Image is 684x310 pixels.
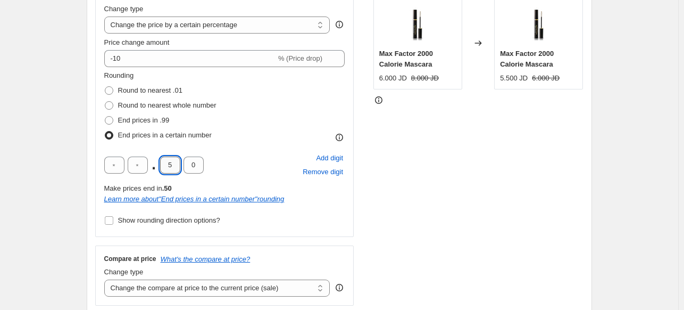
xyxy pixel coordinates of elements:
[104,195,285,203] a: Learn more about"End prices in a certain number"rounding
[303,167,343,177] span: Remove digit
[104,184,172,192] span: Make prices end in
[183,157,204,174] input: ﹡
[396,3,439,45] img: MAXFACTOR2000CALORIEMASCARA_80x.jpg
[379,50,433,68] span: Max Factor 2000 Calorie Mascara
[278,54,322,62] span: % (Price drop)
[162,184,172,192] b: .50
[104,5,144,13] span: Change type
[104,71,134,79] span: Rounding
[118,86,182,94] span: Round to nearest .01
[104,38,170,46] span: Price change amount
[301,165,345,179] button: Remove placeholder
[379,74,407,82] span: 6.000 JD
[118,131,212,139] span: End prices in a certain number
[518,3,560,45] img: MAXFACTOR2000CALORIEMASCARA_80x.jpg
[334,19,345,30] div: help
[161,255,251,263] button: What's the compare at price?
[118,101,216,109] span: Round to nearest whole number
[411,74,439,82] span: 8.000 JD
[118,116,170,124] span: End prices in .99
[118,216,220,224] span: Show rounding direction options?
[316,153,343,164] span: Add digit
[128,157,148,174] input: ﹡
[151,157,157,174] span: .
[104,50,276,67] input: -15
[314,151,345,165] button: Add placeholder
[104,268,144,276] span: Change type
[160,157,180,174] input: ﹡
[500,50,554,68] span: Max Factor 2000 Calorie Mascara
[500,74,528,82] span: 5.500 JD
[104,255,156,263] h3: Compare at price
[104,195,285,203] i: Learn more about " End prices in a certain number " rounding
[104,157,124,174] input: ﹡
[334,282,345,293] div: help
[532,74,560,82] span: 6.000 JD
